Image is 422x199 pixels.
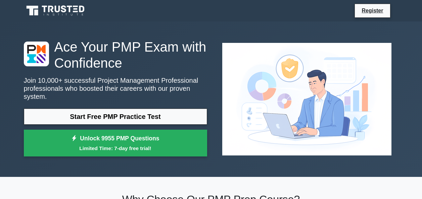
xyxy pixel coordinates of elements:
a: Unlock 9955 PMP QuestionsLimited Time: 7-day free trial! [24,130,207,156]
h1: Ace Your PMP Exam with Confidence [24,39,207,71]
p: Join 10,000+ successful Project Management Professional professionals who boosted their careers w... [24,76,207,101]
a: Register [358,6,387,15]
small: Limited Time: 7-day free trial! [32,144,199,152]
a: Start Free PMP Practice Test [24,109,207,125]
img: Project Management Professional Preview [217,38,397,161]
